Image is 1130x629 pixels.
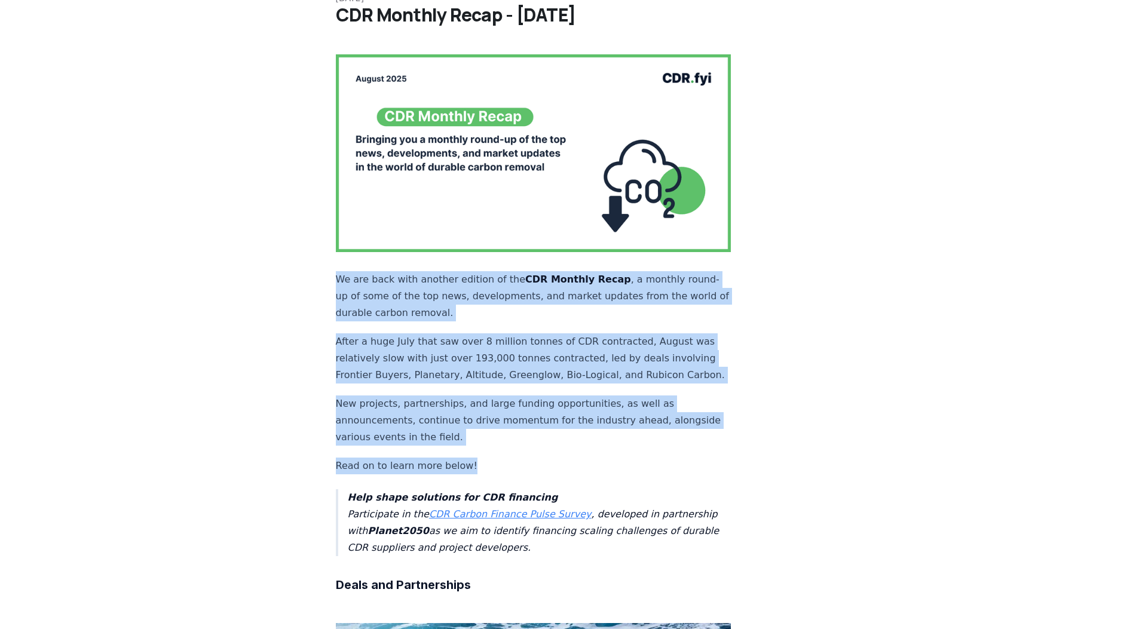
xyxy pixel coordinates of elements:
[429,508,592,520] a: CDR Carbon Finance Pulse Survey
[348,492,558,503] strong: Help shape solutions for CDR financing
[525,274,631,285] strong: CDR Monthly Recap
[336,333,731,383] p: After a huge July that saw over 8 million tonnes of CDR contracted, August was relatively slow wi...
[336,54,731,252] img: blog post image
[336,4,795,26] h1: CDR Monthly Recap - [DATE]
[368,525,428,536] strong: Planet2050
[336,578,471,592] strong: Deals and Partnerships
[348,492,719,553] em: Participate in the , developed in partnership with as we aim to identify financing scaling challe...
[336,395,731,446] p: New projects, partnerships, and large funding opportunities, as well as announcements, continue t...
[336,458,731,474] p: Read on to learn more below!
[336,271,731,321] p: We are back with another edition of the , a monthly round-up of some of the top news, development...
